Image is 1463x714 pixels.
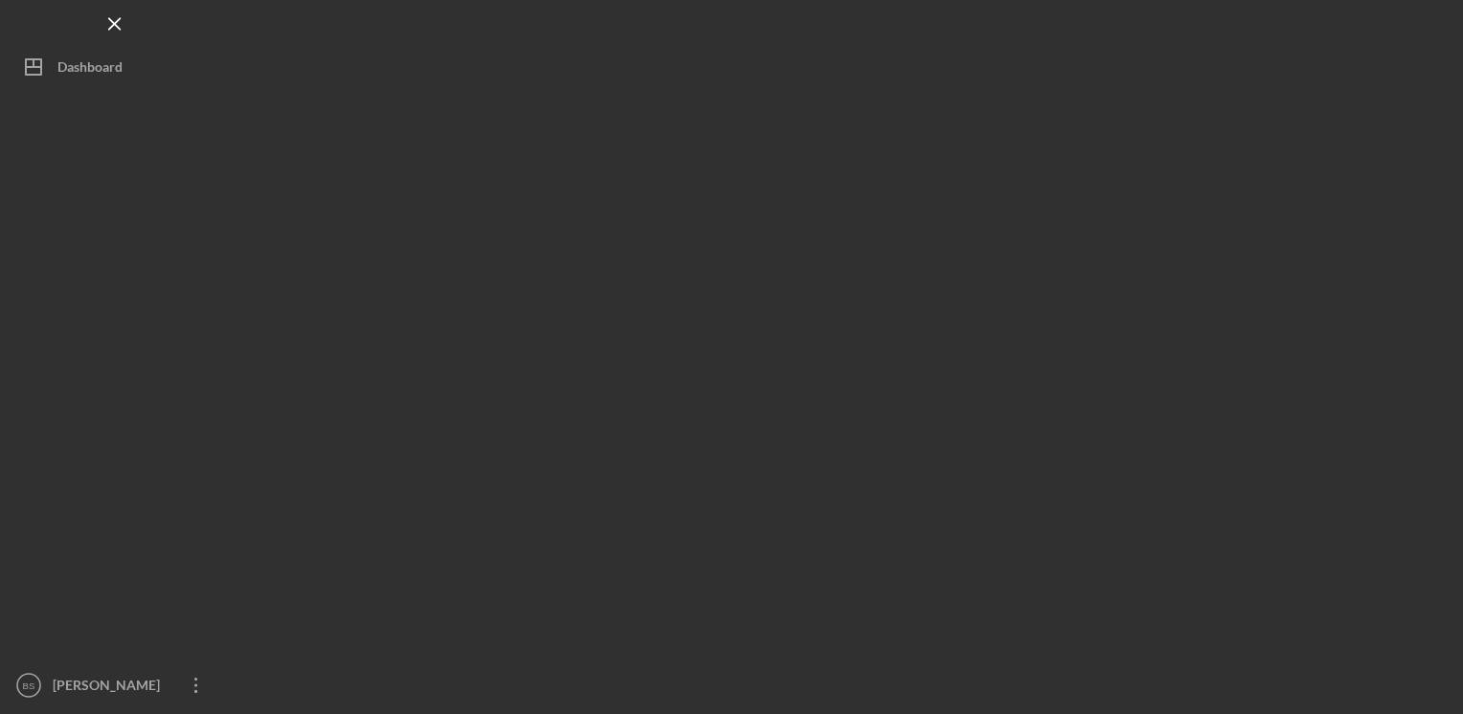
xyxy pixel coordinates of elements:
[10,666,220,704] button: BS[PERSON_NAME]
[57,48,123,91] div: Dashboard
[10,48,220,86] button: Dashboard
[23,681,35,691] text: BS
[48,666,172,709] div: [PERSON_NAME]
